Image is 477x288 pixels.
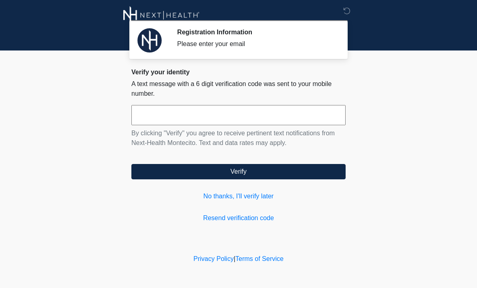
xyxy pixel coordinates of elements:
[131,68,346,76] h2: Verify your identity
[177,28,333,36] h2: Registration Information
[131,79,346,99] p: A text message with a 6 digit verification code was sent to your mobile number.
[194,255,234,262] a: Privacy Policy
[131,128,346,148] p: By clicking "Verify" you agree to receive pertinent text notifications from Next-Health Montecito...
[131,164,346,179] button: Verify
[131,213,346,223] a: Resend verification code
[131,191,346,201] a: No thanks, I'll verify later
[177,39,333,49] div: Please enter your email
[234,255,235,262] a: |
[235,255,283,262] a: Terms of Service
[123,6,200,24] img: Next-Health Montecito Logo
[137,28,162,53] img: Agent Avatar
